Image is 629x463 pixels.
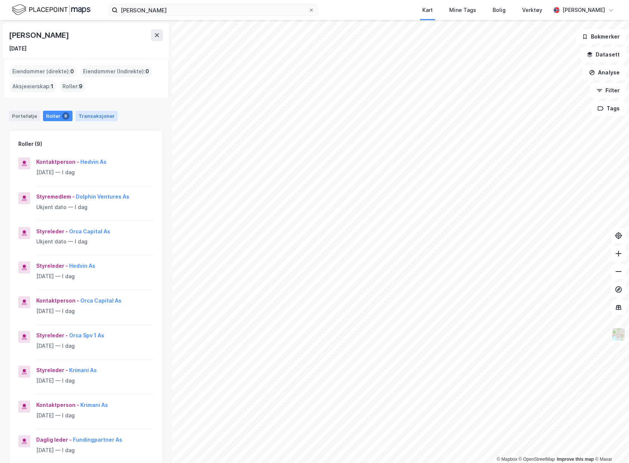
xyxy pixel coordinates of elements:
[70,67,74,76] span: 0
[43,111,73,121] div: Roller
[522,6,542,15] div: Verktøy
[18,139,42,148] div: Roller (9)
[557,457,594,462] a: Improve this map
[36,237,154,246] div: Ukjent dato — I dag
[611,327,626,341] img: Z
[493,6,506,15] div: Bolig
[422,6,433,15] div: Kart
[9,29,70,41] div: [PERSON_NAME]
[36,446,154,455] div: [DATE] — I dag
[12,3,90,16] img: logo.f888ab2527a4732fd821a326f86c7f29.svg
[36,203,154,212] div: Ukjent dato — I dag
[145,67,149,76] span: 0
[590,83,626,98] button: Filter
[9,44,27,53] div: [DATE]
[51,82,53,91] span: 1
[9,65,77,77] div: Eiendommer (direkte) :
[592,427,629,463] iframe: Chat Widget
[580,47,626,62] button: Datasett
[592,427,629,463] div: Kontrollprogram for chat
[118,4,308,16] input: Søk på adresse, matrikkel, gårdeiere, leietakere eller personer
[562,6,605,15] div: [PERSON_NAME]
[79,82,83,91] span: 9
[583,65,626,80] button: Analyse
[75,111,118,121] div: Transaksjoner
[519,457,555,462] a: OpenStreetMap
[36,341,154,350] div: [DATE] — I dag
[36,168,154,177] div: [DATE] — I dag
[449,6,476,15] div: Mine Tags
[591,101,626,116] button: Tags
[497,457,517,462] a: Mapbox
[576,29,626,44] button: Bokmerker
[36,272,154,281] div: [DATE] — I dag
[36,411,154,420] div: [DATE] — I dag
[9,111,40,121] div: Portefølje
[36,307,154,316] div: [DATE] — I dag
[62,112,70,120] div: 9
[59,80,86,92] div: Roller :
[9,80,56,92] div: Aksjeeierskap :
[36,376,154,385] div: [DATE] — I dag
[80,65,152,77] div: Eiendommer (Indirekte) :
